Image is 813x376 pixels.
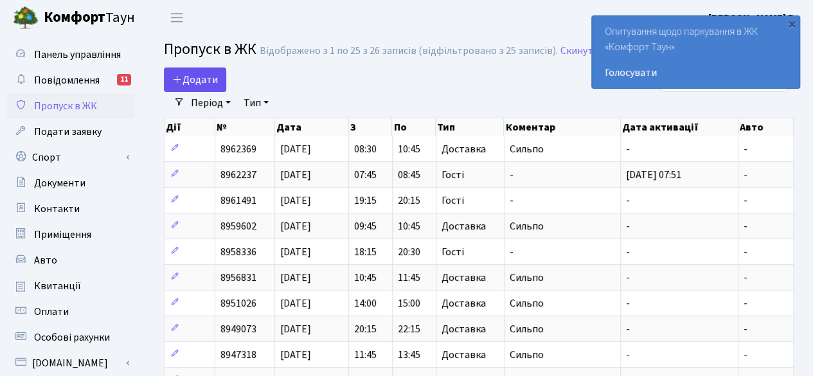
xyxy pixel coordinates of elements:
span: 20:15 [354,322,377,336]
span: Сильпо [510,142,544,156]
span: [DATE] [280,219,311,233]
span: 14:00 [354,296,377,310]
a: Повідомлення11 [6,67,135,93]
span: 07:45 [354,168,377,182]
span: [DATE] [280,296,311,310]
span: Авто [34,253,57,267]
div: Відображено з 1 по 25 з 26 записів (відфільтровано з 25 записів). [260,45,558,57]
span: - [510,245,514,259]
span: Подати заявку [34,125,102,139]
span: 8951026 [220,296,256,310]
span: - [744,193,747,208]
span: 8947318 [220,348,256,362]
span: 8961491 [220,193,256,208]
span: Гості [442,170,464,180]
span: 18:15 [354,245,377,259]
span: Додати [172,73,218,87]
span: Сильпо [510,322,544,336]
span: [DATE] [280,142,311,156]
a: Голосувати [605,65,787,80]
div: 11 [117,74,131,85]
a: Контакти [6,196,135,222]
span: 15:00 [398,296,420,310]
img: logo.png [13,5,39,31]
span: [DATE] [280,322,311,336]
span: Доставка [442,298,486,309]
span: 11:45 [398,271,420,285]
a: Подати заявку [6,119,135,145]
span: 8958336 [220,245,256,259]
span: - [626,142,630,156]
a: Оплати [6,299,135,325]
span: [DATE] [280,245,311,259]
span: - [510,168,514,182]
div: × [785,17,798,30]
span: - [744,219,747,233]
span: 10:45 [354,271,377,285]
span: Гості [442,195,464,206]
span: Доставка [442,324,486,334]
span: Пропуск в ЖК [164,38,256,60]
span: - [626,271,630,285]
button: Переключити навігацію [161,7,193,28]
a: [DOMAIN_NAME] [6,350,135,376]
span: Сильпо [510,219,544,233]
a: Додати [164,67,226,92]
span: Таун [44,7,135,29]
th: По [392,118,436,136]
span: Сильпо [510,348,544,362]
a: Пропуск в ЖК [6,93,135,119]
span: [DATE] [280,193,311,208]
th: Дії [165,118,215,136]
span: 09:45 [354,219,377,233]
span: - [626,193,630,208]
span: - [744,245,747,259]
th: Тип [436,118,504,136]
span: Панель управління [34,48,121,62]
span: 11:45 [354,348,377,362]
span: 22:15 [398,322,420,336]
span: Доставка [442,221,486,231]
span: 08:30 [354,142,377,156]
div: Опитування щодо паркування в ЖК «Комфорт Таун» [592,16,800,88]
span: - [744,142,747,156]
a: Документи [6,170,135,196]
span: Сильпо [510,271,544,285]
span: - [744,296,747,310]
span: 20:30 [398,245,420,259]
span: 19:15 [354,193,377,208]
span: 08:45 [398,168,420,182]
th: Дата [275,118,348,136]
span: 8962369 [220,142,256,156]
th: Авто [738,118,794,136]
span: - [626,219,630,233]
a: Панель управління [6,42,135,67]
span: - [744,348,747,362]
b: [PERSON_NAME] В. [708,11,798,25]
span: 8962237 [220,168,256,182]
span: [DATE] [280,271,311,285]
a: Тип [238,92,274,114]
a: Період [186,92,236,114]
span: Документи [34,176,85,190]
span: Доставка [442,350,486,360]
a: [PERSON_NAME] В. [708,10,798,26]
span: Доставка [442,144,486,154]
a: Квитанції [6,273,135,299]
span: [DATE] [280,348,311,362]
span: Квитанції [34,279,81,293]
span: 8949073 [220,322,256,336]
span: 10:45 [398,219,420,233]
span: 8959602 [220,219,256,233]
span: - [510,193,514,208]
span: - [744,322,747,336]
th: Коментар [504,118,620,136]
span: Доставка [442,273,486,283]
span: 10:45 [398,142,420,156]
span: - [744,271,747,285]
span: Сильпо [510,296,544,310]
span: Оплати [34,305,69,319]
span: Повідомлення [34,73,100,87]
span: [DATE] [280,168,311,182]
span: - [626,245,630,259]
